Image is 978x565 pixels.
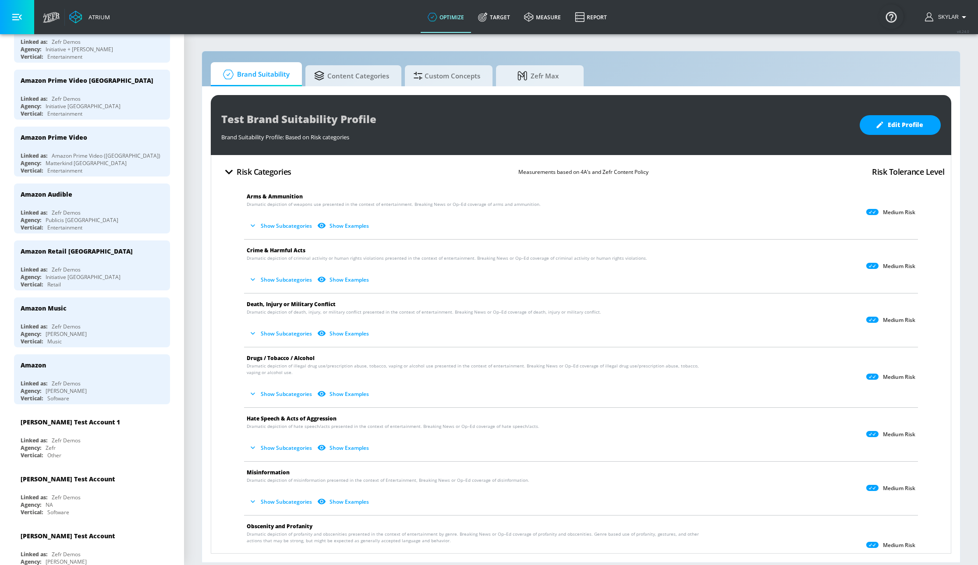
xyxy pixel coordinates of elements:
[315,272,372,287] button: Show Examples
[21,304,67,312] div: Amazon Music
[21,494,47,501] div: Linked as:
[247,255,647,261] span: Dramatic depiction of criminal activity or human rights violations presented in the context of en...
[14,13,170,63] div: Linked as:Zefr DemosAgency:Initiative + [PERSON_NAME]Vertical:Entertainment
[237,166,291,178] h4: Risk Categories
[52,38,81,46] div: Zefr Demos
[421,1,471,33] a: optimize
[247,441,315,455] button: Show Subcategories
[247,415,337,422] span: Hate Speech & Acts of Aggression
[247,326,315,341] button: Show Subcategories
[21,273,41,281] div: Agency:
[47,53,82,60] div: Entertainment
[14,70,170,120] div: Amazon Prime Video [GEOGRAPHIC_DATA]Linked as:Zefr DemosAgency:Initiative [GEOGRAPHIC_DATA]Vertic...
[52,152,160,159] div: Amazon Prime Video ([GEOGRAPHIC_DATA])
[14,184,170,233] div: Amazon AudibleLinked as:Zefr DemosAgency:Publicis [GEOGRAPHIC_DATA]Vertical:Entertainment
[21,452,43,459] div: Vertical:
[52,266,81,273] div: Zefr Demos
[14,354,170,404] div: AmazonLinked as:Zefr DemosAgency:[PERSON_NAME]Vertical:Software
[247,193,303,200] span: Arms & Ammunition
[52,323,81,330] div: Zefr Demos
[47,508,69,516] div: Software
[21,395,43,402] div: Vertical:
[46,216,118,224] div: Publicis [GEOGRAPHIC_DATA]
[247,469,290,476] span: Misinformation
[21,216,41,224] div: Agency:
[46,102,120,110] div: Initiative [GEOGRAPHIC_DATA]
[21,330,41,338] div: Agency:
[247,300,336,308] span: Death, Injury or Military Conflict
[21,53,43,60] div: Vertical:
[14,411,170,461] div: [PERSON_NAME] Test Account 1Linked as:Zefr DemosAgency:ZefrVertical:Other
[21,444,41,452] div: Agency:
[21,224,43,231] div: Vertical:
[247,363,705,376] span: Dramatic depiction of illegal drug use/prescription abuse, tobacco, vaping or alcohol use present...
[21,152,47,159] div: Linked as:
[21,266,47,273] div: Linked as:
[21,110,43,117] div: Vertical:
[21,247,133,255] div: Amazon Retail [GEOGRAPHIC_DATA]
[883,374,915,381] p: Medium Risk
[52,95,81,102] div: Zefr Demos
[14,297,170,347] div: Amazon MusicLinked as:Zefr DemosAgency:[PERSON_NAME]Vertical:Music
[21,338,43,345] div: Vertical:
[14,468,170,518] div: [PERSON_NAME] Test AccountLinked as:Zefr DemosAgency:NAVertical:Software
[14,127,170,177] div: Amazon Prime VideoLinked as:Amazon Prime Video ([GEOGRAPHIC_DATA])Agency:Matterkind [GEOGRAPHIC_D...
[21,475,115,483] div: [PERSON_NAME] Test Account
[883,542,915,549] p: Medium Risk
[21,102,41,110] div: Agency:
[46,46,113,53] div: Initiative + [PERSON_NAME]
[46,159,127,167] div: Matterkind [GEOGRAPHIC_DATA]
[21,361,46,369] div: Amazon
[247,201,541,208] span: Dramatic depiction of weapons use presented in the context of entertainment. Breaking News or Op–...
[315,219,372,233] button: Show Examples
[247,219,315,233] button: Show Subcategories
[414,65,480,86] span: Custom Concepts
[21,95,47,102] div: Linked as:
[21,437,47,444] div: Linked as:
[47,395,69,402] div: Software
[883,263,915,270] p: Medium Risk
[21,508,43,516] div: Vertical:
[247,387,315,401] button: Show Subcategories
[247,247,305,254] span: Crime & Harmful Acts
[21,380,47,387] div: Linked as:
[21,133,87,141] div: Amazon Prime Video
[46,330,87,338] div: [PERSON_NAME]
[872,166,944,178] h4: Risk Tolerance Level
[21,38,47,46] div: Linked as:
[879,4,904,29] button: Open Resource Center
[85,13,110,21] div: Atrium
[21,281,43,288] div: Vertical:
[21,46,41,53] div: Agency:
[471,1,517,33] a: Target
[52,437,81,444] div: Zefr Demos
[47,224,82,231] div: Entertainment
[14,240,170,290] div: Amazon Retail [GEOGRAPHIC_DATA]Linked as:Zefr DemosAgency:Initiative [GEOGRAPHIC_DATA]Vertical:Re...
[957,29,969,34] span: v 4.24.0
[69,11,110,24] a: Atrium
[877,120,923,131] span: Edit Profile
[883,209,915,216] p: Medium Risk
[21,501,41,508] div: Agency:
[21,190,72,198] div: Amazon Audible
[47,338,62,345] div: Music
[505,65,571,86] span: Zefr Max
[518,167,648,177] p: Measurements based on 4A’s and Zefr Content Policy
[21,323,47,330] div: Linked as:
[47,452,61,459] div: Other
[52,380,81,387] div: Zefr Demos
[247,309,601,315] span: Dramatic depiction of death, injury, or military conflict presented in the context of entertainme...
[925,12,969,22] button: Skylar
[21,76,153,85] div: Amazon Prime Video [GEOGRAPHIC_DATA]
[46,501,53,508] div: NA
[21,159,41,167] div: Agency:
[247,477,529,484] span: Dramatic depiction of misinformation presented in the context of Entertainment, Breaking News or ...
[21,387,41,395] div: Agency:
[247,523,312,530] span: Obscenity and Profanity
[568,1,614,33] a: Report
